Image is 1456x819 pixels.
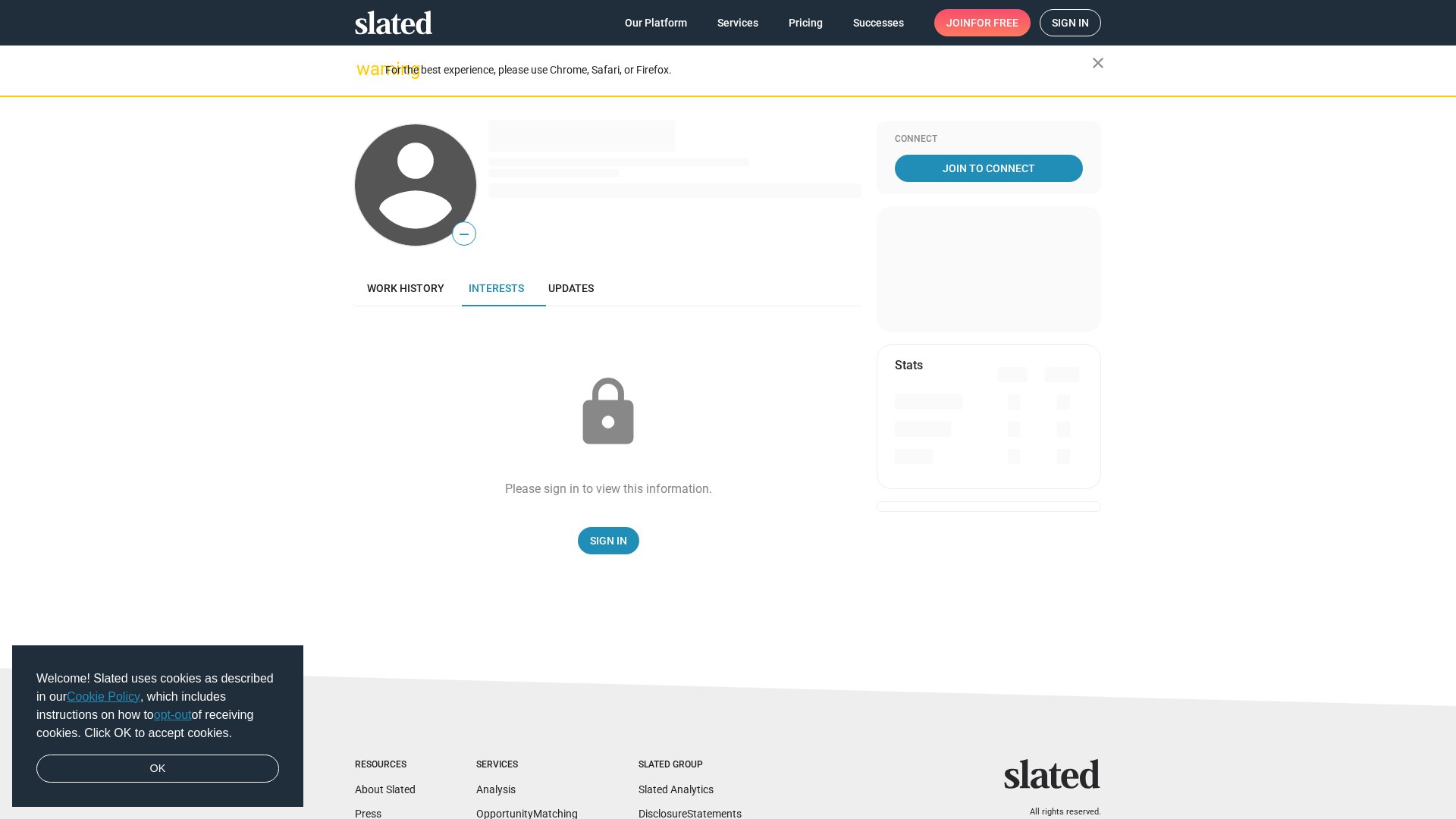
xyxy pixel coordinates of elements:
div: For the best experience, please use Chrome, Safari, or Firefox. [385,60,1092,80]
a: Join To Connect [895,155,1083,182]
span: Join To Connect [898,155,1080,182]
a: dismiss cookie message [36,755,279,783]
span: Work history [367,282,444,294]
a: Pricing [777,9,835,36]
span: Our Platform [625,9,687,36]
mat-icon: warning [356,60,375,78]
span: for free [971,9,1018,36]
mat-icon: close [1089,54,1107,72]
span: Services [717,9,758,36]
span: Successes [853,9,904,36]
span: Welcome! Slated uses cookies as described in our , which includes instructions on how to of recei... [36,670,279,742]
div: Slated Group [639,759,742,771]
span: Updates [548,282,594,294]
span: — [453,224,475,244]
a: Work history [355,270,457,306]
div: Services [476,759,578,771]
span: Sign In [590,527,627,554]
a: Cookie Policy [67,690,140,703]
a: Updates [536,270,606,306]
a: Successes [841,9,916,36]
div: cookieconsent [12,645,303,808]
span: Sign in [1052,10,1089,36]
span: Pricing [789,9,823,36]
a: Services [705,9,770,36]
div: Connect [895,133,1083,146]
mat-card-title: Stats [895,357,923,373]
a: Analysis [476,783,516,795]
div: Please sign in to view this information. [505,481,712,497]
a: Slated Analytics [639,783,714,795]
a: Sign in [1040,9,1101,36]
mat-icon: lock [570,375,646,450]
div: Resources [355,759,416,771]
a: opt-out [154,708,192,721]
a: Sign In [578,527,639,554]
span: Interests [469,282,524,294]
a: About Slated [355,783,416,795]
a: Our Platform [613,9,699,36]
span: Join [946,9,1018,36]
a: Interests [457,270,536,306]
a: Joinfor free [934,9,1031,36]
